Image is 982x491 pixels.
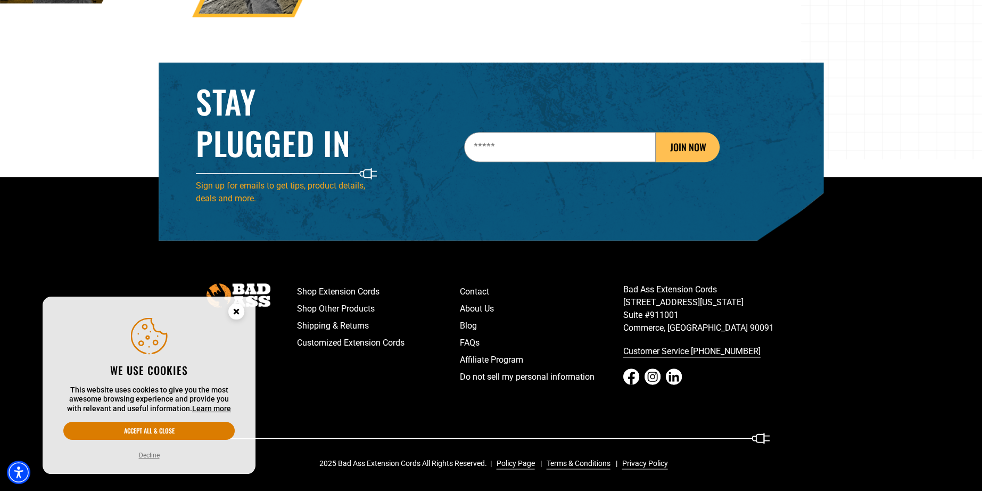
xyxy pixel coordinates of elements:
button: JOIN NOW [656,132,720,162]
a: Facebook - open in a new tab [623,369,639,384]
h2: We use cookies [63,363,235,377]
input: Email [464,132,656,162]
a: Terms & Conditions [542,458,610,469]
div: 2025 Bad Ass Extension Cords All Rights Reserved. [319,458,675,469]
a: Shipping & Returns [297,317,460,334]
a: Privacy Policy [618,458,668,469]
a: Affiliate Program [460,351,623,369]
div: Accessibility Menu [7,461,30,484]
a: LinkedIn - open in a new tab [666,369,682,384]
button: Close this option [217,297,255,330]
a: Contact [460,283,623,300]
p: Sign up for emails to get tips, product details, deals and more. [196,179,382,205]
a: Shop Extension Cords [297,283,460,300]
a: This website uses cookies to give you the most awesome browsing experience and provide you with r... [192,404,231,413]
button: Decline [136,450,163,461]
button: Accept all & close [63,422,235,440]
p: Bad Ass Extension Cords [STREET_ADDRESS][US_STATE] Suite #911001 Commerce, [GEOGRAPHIC_DATA] 90091 [623,283,787,334]
a: About Us [460,300,623,317]
p: This website uses cookies to give you the most awesome browsing experience and provide you with r... [63,386,235,414]
aside: Cookie Consent [43,297,255,474]
h2: Stay Plugged In [196,80,382,163]
a: call 833-674-1699 [623,343,787,360]
a: Blog [460,317,623,334]
img: Bad Ass Extension Cords [207,283,270,307]
a: FAQs [460,334,623,351]
a: Do not sell my personal information [460,369,623,386]
a: Customized Extension Cords [297,334,460,351]
a: Policy Page [492,458,535,469]
a: Instagram - open in a new tab [645,369,661,384]
a: Shop Other Products [297,300,460,317]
